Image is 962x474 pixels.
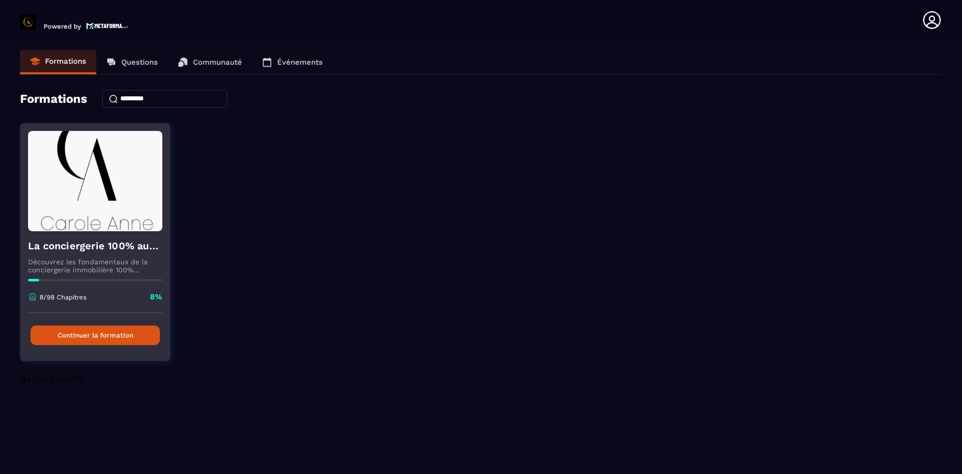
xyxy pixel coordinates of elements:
[45,57,86,66] p: Formations
[20,14,36,30] img: logo-branding
[20,374,86,383] span: No more results!
[150,291,162,302] p: 8%
[86,22,128,30] img: logo
[20,50,96,74] a: Formations
[20,92,87,106] h4: Formations
[31,326,160,345] button: Continuer la formation
[168,50,252,74] a: Communauté
[28,239,162,253] h4: La conciergerie 100% automatisée
[28,258,162,274] p: Découvrez les fondamentaux de la conciergerie immobilière 100% automatisée. Cette formation est c...
[96,50,168,74] a: Questions
[277,58,323,67] p: Événements
[121,58,158,67] p: Questions
[28,131,162,231] img: formation-background
[44,23,81,30] p: Powered by
[193,58,242,67] p: Communauté
[20,123,183,374] a: formation-backgroundLa conciergerie 100% automatiséeDécouvrez les fondamentaux de la conciergerie...
[40,293,87,301] p: 8/98 Chapitres
[252,50,333,74] a: Événements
